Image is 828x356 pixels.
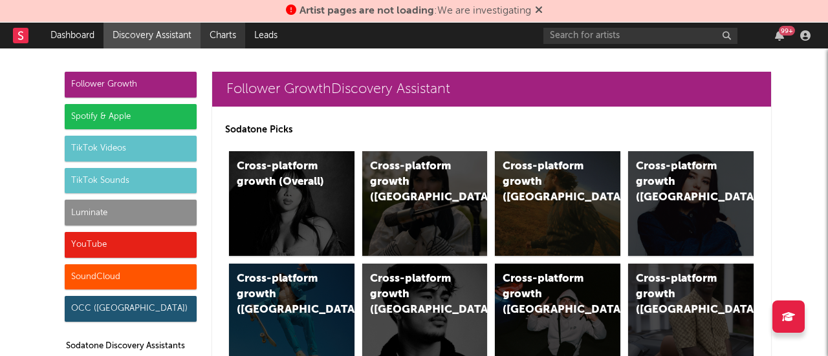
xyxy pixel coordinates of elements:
[103,23,201,48] a: Discovery Assistant
[225,122,758,138] p: Sodatone Picks
[65,72,197,98] div: Follower Growth
[495,151,620,256] a: Cross-platform growth ([GEOGRAPHIC_DATA])
[543,28,737,44] input: Search for artists
[41,23,103,48] a: Dashboard
[370,271,458,318] div: Cross-platform growth ([GEOGRAPHIC_DATA])
[65,168,197,194] div: TikTok Sounds
[775,30,784,41] button: 99+
[779,26,795,36] div: 99 +
[362,151,488,256] a: Cross-platform growth ([GEOGRAPHIC_DATA])
[300,6,531,16] span: : We are investigating
[535,6,543,16] span: Dismiss
[300,6,434,16] span: Artist pages are not loading
[201,23,245,48] a: Charts
[65,136,197,162] div: TikTok Videos
[245,23,287,48] a: Leads
[503,271,591,318] div: Cross-platform growth ([GEOGRAPHIC_DATA]/GSA)
[65,104,197,130] div: Spotify & Apple
[503,159,591,205] div: Cross-platform growth ([GEOGRAPHIC_DATA])
[229,151,354,256] a: Cross-platform growth (Overall)
[636,159,724,205] div: Cross-platform growth ([GEOGRAPHIC_DATA])
[237,159,325,190] div: Cross-platform growth (Overall)
[636,271,724,318] div: Cross-platform growth ([GEOGRAPHIC_DATA])
[628,151,754,256] a: Cross-platform growth ([GEOGRAPHIC_DATA])
[370,159,458,205] div: Cross-platform growth ([GEOGRAPHIC_DATA])
[237,271,325,318] div: Cross-platform growth ([GEOGRAPHIC_DATA])
[212,72,771,107] a: Follower GrowthDiscovery Assistant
